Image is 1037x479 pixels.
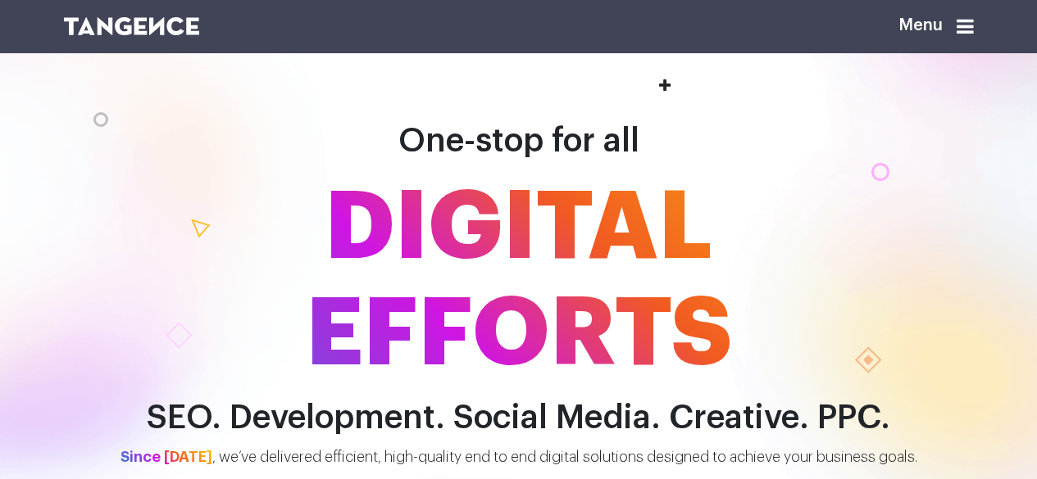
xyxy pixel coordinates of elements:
span: Since [DATE] [121,450,212,464]
h2: SEO. Development. Social Media. Creative. PPC. [52,400,986,436]
span: One-stop for all [398,124,639,157]
img: logo SVG [64,17,200,35]
span: DIGITAL EFFORTS [52,174,986,387]
p: , we’ve delivered efficient, high-quality end to end digital solutions designed to achieve your b... [81,446,957,468]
